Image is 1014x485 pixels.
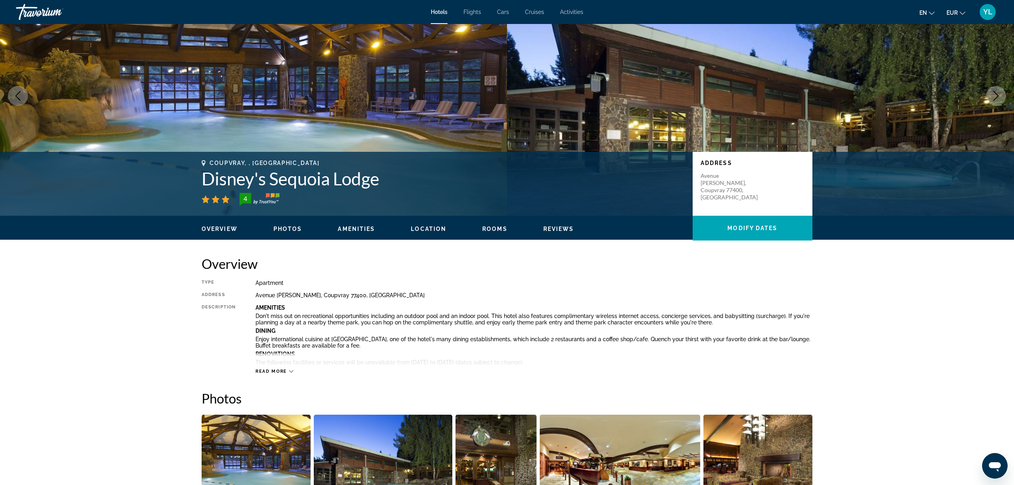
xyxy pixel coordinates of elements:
span: Modify Dates [727,225,777,231]
h2: Photos [202,390,812,406]
span: en [919,10,927,16]
button: Location [411,225,446,233]
a: Cars [497,9,509,15]
div: 4 [237,194,253,203]
button: Change currency [947,7,965,18]
button: Amenities [338,225,375,233]
span: EUR [947,10,958,16]
span: Amenities [338,226,375,232]
span: Coupvray, , [GEOGRAPHIC_DATA] [210,160,320,166]
a: Travorium [16,2,96,22]
b: Dining [255,328,275,334]
a: Hotels [431,9,448,15]
button: Photos [273,225,302,233]
button: Modify Dates [693,216,812,241]
span: Reviews [543,226,574,232]
span: Overview [202,226,238,232]
button: Read more [255,368,293,374]
div: Apartment [255,280,812,286]
iframe: Bouton de lancement de la fenêtre de messagerie [982,453,1008,479]
div: Description [202,304,236,364]
div: Avenue [PERSON_NAME], Coupvray 77400, [GEOGRAPHIC_DATA] [255,292,812,298]
h1: Disney's Sequoia Lodge [202,168,685,189]
b: Amenities [255,304,285,311]
div: Type [202,280,236,286]
img: TrustYou guest rating badge [240,193,279,206]
span: Photos [273,226,302,232]
p: Don't miss out on recreational opportunities including an outdoor pool and an indoor pool. This h... [255,313,812,326]
a: Flights [463,9,481,15]
p: Address [701,160,804,166]
button: Rooms [482,225,507,233]
p: Avenue [PERSON_NAME], Coupvray 77400, [GEOGRAPHIC_DATA] [701,172,764,201]
p: Enjoy international cuisine at [GEOGRAPHIC_DATA], one of the hotel's many dining establishments, ... [255,336,812,349]
div: Address [202,292,236,298]
b: Renovations [255,351,295,357]
span: Location [411,226,446,232]
h2: Overview [202,256,812,272]
span: Rooms [482,226,507,232]
button: Overview [202,225,238,233]
button: User Menu [977,4,998,20]
button: Reviews [543,225,574,233]
a: Cruises [525,9,544,15]
button: Previous image [8,86,28,106]
a: Activities [560,9,583,15]
button: Change language [919,7,935,18]
button: Next image [986,86,1006,106]
span: Read more [255,369,287,374]
span: YL [983,8,992,16]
